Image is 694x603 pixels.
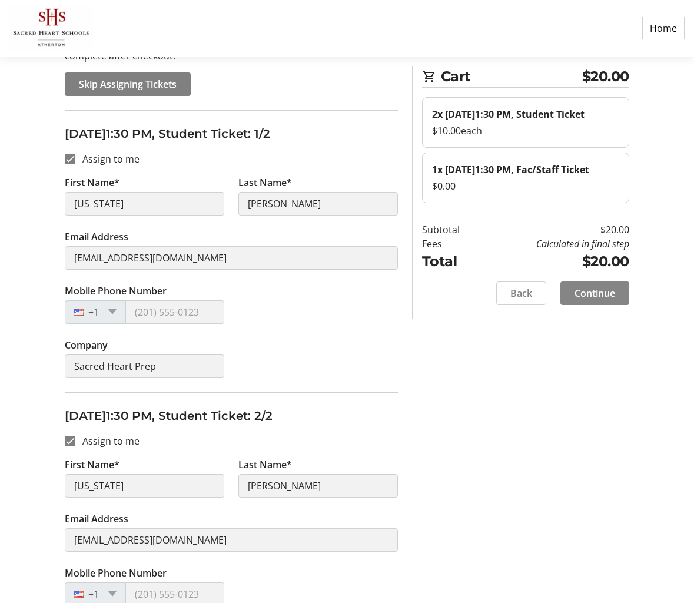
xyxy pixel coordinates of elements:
label: Mobile Phone Number [65,284,167,298]
label: First Name* [65,175,119,190]
span: Continue [575,286,615,300]
div: $0.00 [432,179,619,193]
h3: [DATE]1:30 PM, Student Ticket: 2/2 [65,407,398,425]
span: Cart [441,66,582,87]
button: Back [496,281,546,305]
label: Assign to me [75,152,140,166]
strong: 1x [DATE]1:30 PM, Fac/Staff Ticket [432,163,589,176]
button: Skip Assigning Tickets [65,72,191,96]
span: Back [510,286,532,300]
label: Last Name* [238,175,292,190]
td: Fees [422,237,482,251]
img: Sacred Heart Schools, Atherton's Logo [9,5,93,52]
label: Assign to me [75,434,140,448]
label: Email Address [65,512,128,526]
h3: [DATE]1:30 PM, Student Ticket: 1/2 [65,125,398,143]
span: $20.00 [582,66,629,87]
button: Continue [560,281,629,305]
label: Last Name* [238,458,292,472]
td: $20.00 [482,251,629,272]
label: First Name* [65,458,119,472]
td: Calculated in final step [482,237,629,251]
td: Total [422,251,482,272]
label: Mobile Phone Number [65,566,167,580]
label: Company [65,338,108,352]
input: (201) 555-0123 [125,300,224,324]
a: Home [642,17,685,39]
td: Subtotal [422,223,482,237]
strong: 2x [DATE]1:30 PM, Student Ticket [432,108,585,121]
div: $10.00 each [432,124,619,138]
label: Email Address [65,230,128,244]
td: $20.00 [482,223,629,237]
span: Skip Assigning Tickets [79,77,177,91]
